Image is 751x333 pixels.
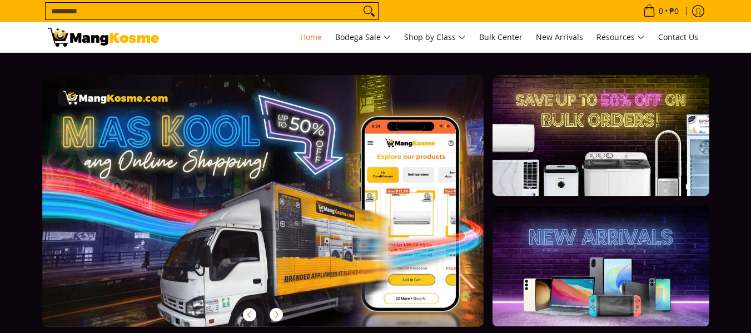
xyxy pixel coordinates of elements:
[335,31,391,44] span: Bodega Sale
[596,31,645,44] span: Resources
[530,22,589,52] a: New Arrivals
[668,7,680,15] span: ₱0
[657,7,665,15] span: 0
[653,22,704,52] a: Contact Us
[479,32,523,42] span: Bulk Center
[658,32,698,42] span: Contact Us
[300,32,322,42] span: Home
[399,22,471,52] a: Shop by Class
[404,31,466,44] span: Shop by Class
[591,22,650,52] a: Resources
[330,22,396,52] a: Bodega Sale
[264,302,289,327] button: Next
[640,5,682,17] span: •
[536,32,583,42] span: New Arrivals
[360,3,378,19] button: Search
[237,302,262,327] button: Previous
[295,22,327,52] a: Home
[474,22,528,52] a: Bulk Center
[48,28,159,47] img: Mang Kosme: Your Home Appliances Warehouse Sale Partner!
[170,22,704,52] nav: Main Menu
